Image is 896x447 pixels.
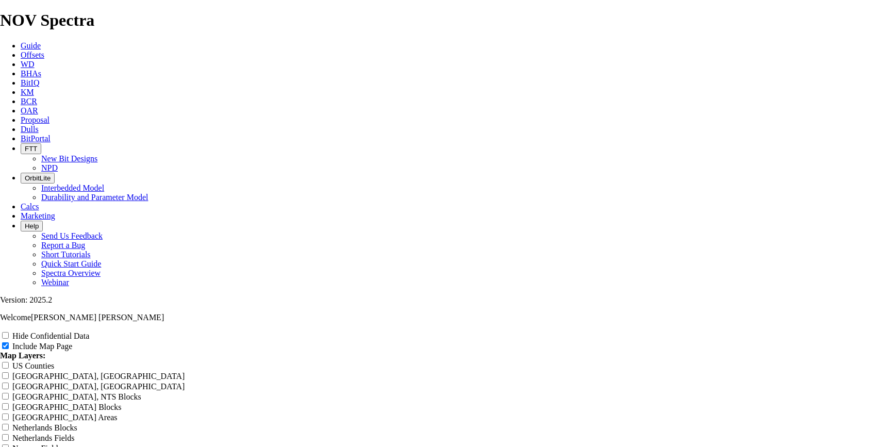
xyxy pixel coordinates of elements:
[21,143,41,154] button: FTT
[21,125,39,134] a: Dulls
[21,88,34,96] a: KM
[21,173,55,184] button: OrbitLite
[41,184,104,192] a: Interbedded Model
[21,78,39,87] a: BitIQ
[12,423,77,432] label: Netherlands Blocks
[12,332,89,340] label: Hide Confidential Data
[41,250,91,259] a: Short Tutorials
[41,154,97,163] a: New Bit Designs
[12,403,122,411] label: [GEOGRAPHIC_DATA] Blocks
[12,382,185,391] label: [GEOGRAPHIC_DATA], [GEOGRAPHIC_DATA]
[21,60,35,69] a: WD
[41,269,101,277] a: Spectra Overview
[21,106,38,115] a: OAR
[12,413,118,422] label: [GEOGRAPHIC_DATA] Areas
[12,372,185,380] label: [GEOGRAPHIC_DATA], [GEOGRAPHIC_DATA]
[21,211,55,220] a: Marketing
[21,202,39,211] a: Calcs
[21,134,51,143] a: BitPortal
[21,69,41,78] a: BHAs
[12,361,54,370] label: US Counties
[41,231,103,240] a: Send Us Feedback
[25,145,37,153] span: FTT
[21,97,37,106] a: BCR
[31,313,164,322] span: [PERSON_NAME] [PERSON_NAME]
[21,51,44,59] a: Offsets
[41,163,58,172] a: NPD
[12,392,141,401] label: [GEOGRAPHIC_DATA], NTS Blocks
[12,434,74,442] label: Netherlands Fields
[21,41,41,50] a: Guide
[41,278,69,287] a: Webinar
[25,174,51,182] span: OrbitLite
[41,259,101,268] a: Quick Start Guide
[21,115,49,124] a: Proposal
[21,221,43,231] button: Help
[41,193,148,202] a: Durability and Parameter Model
[12,342,72,351] label: Include Map Page
[25,222,39,230] span: Help
[41,241,85,250] a: Report a Bug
